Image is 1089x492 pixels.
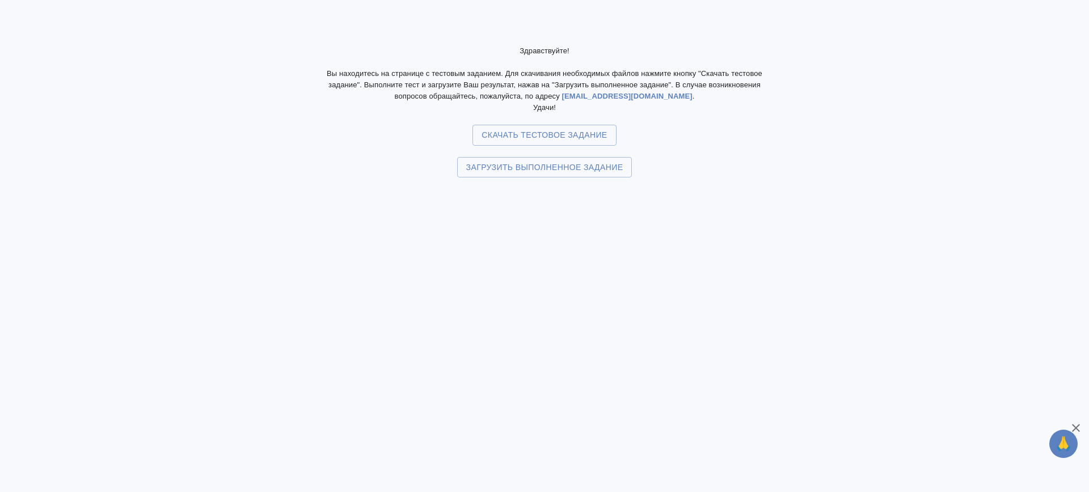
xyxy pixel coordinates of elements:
[472,125,616,146] button: Скачать тестовое задание
[482,128,607,142] span: Скачать тестовое задание
[562,92,693,100] a: [EMAIL_ADDRESS][DOMAIN_NAME]
[457,157,632,178] label: Загрузить выполненное задание
[1049,430,1078,458] button: 🙏
[466,160,623,175] span: Загрузить выполненное задание
[318,45,771,113] p: Здравствуйте! Вы находитесь на странице с тестовым заданием. Для скачивания необходимых файлов на...
[1054,432,1073,456] span: 🙏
